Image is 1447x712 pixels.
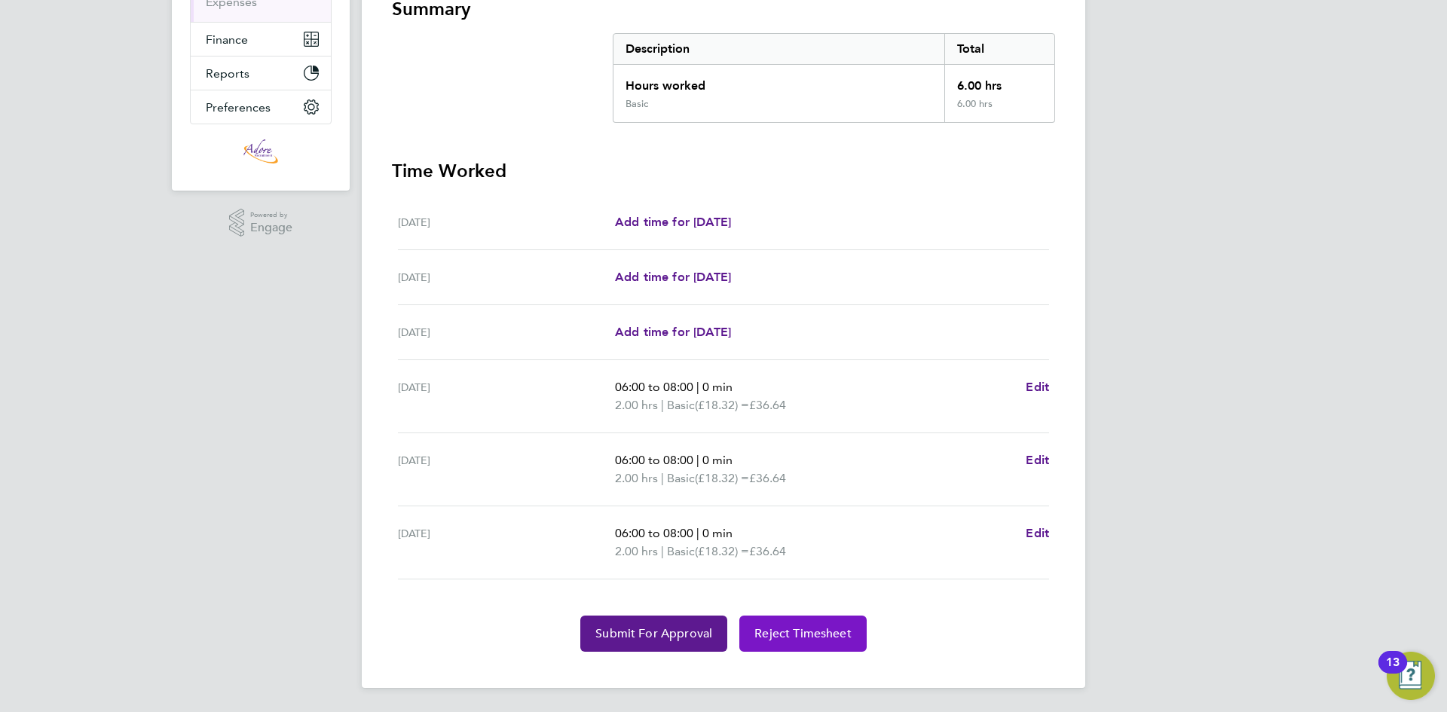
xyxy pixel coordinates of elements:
span: | [661,544,664,558]
span: Basic [667,469,695,487]
div: [DATE] [398,378,615,414]
span: Submit For Approval [595,626,712,641]
span: (£18.32) = [695,398,749,412]
span: 0 min [702,380,733,394]
div: 6.00 hrs [944,98,1054,122]
span: 06:00 to 08:00 [615,526,693,540]
span: | [696,380,699,394]
div: Basic [626,98,648,110]
a: Powered byEngage [229,209,293,237]
div: [DATE] [398,451,615,487]
div: [DATE] [398,323,615,341]
span: 2.00 hrs [615,544,658,558]
div: Total [944,34,1054,64]
span: Reject Timesheet [754,626,852,641]
span: Edit [1026,453,1049,467]
div: [DATE] [398,213,615,231]
h3: Time Worked [392,159,1055,183]
span: 06:00 to 08:00 [615,380,693,394]
span: 2.00 hrs [615,398,658,412]
a: Go to home page [190,139,332,163]
span: (£18.32) = [695,471,749,485]
div: Summary [613,33,1055,123]
span: Edit [1026,380,1049,394]
span: 06:00 to 08:00 [615,453,693,467]
span: £36.64 [749,471,786,485]
div: [DATE] [398,524,615,561]
a: Add time for [DATE] [615,323,731,341]
div: Hours worked [613,65,944,98]
span: (£18.32) = [695,544,749,558]
span: Engage [250,222,292,234]
span: £36.64 [749,544,786,558]
span: Add time for [DATE] [615,325,731,339]
button: Preferences [191,90,331,124]
button: Reject Timesheet [739,616,867,652]
span: 0 min [702,526,733,540]
button: Reports [191,57,331,90]
a: Edit [1026,451,1049,469]
span: | [696,526,699,540]
span: 2.00 hrs [615,471,658,485]
span: Preferences [206,100,271,115]
span: Powered by [250,209,292,222]
a: Add time for [DATE] [615,268,731,286]
span: | [696,453,699,467]
span: 0 min [702,453,733,467]
span: Basic [667,542,695,561]
a: Add time for [DATE] [615,213,731,231]
span: £36.64 [749,398,786,412]
span: Reports [206,66,249,81]
span: Basic [667,396,695,414]
div: [DATE] [398,268,615,286]
a: Edit [1026,524,1049,542]
span: | [661,471,664,485]
div: Description [613,34,944,64]
span: Add time for [DATE] [615,270,731,284]
div: 6.00 hrs [944,65,1054,98]
span: Add time for [DATE] [615,215,731,229]
span: Edit [1026,526,1049,540]
img: adore-recruitment-logo-retina.png [243,139,278,163]
span: Finance [206,32,248,47]
button: Submit For Approval [580,616,727,652]
button: Finance [191,23,331,56]
div: 13 [1386,662,1400,682]
span: | [661,398,664,412]
a: Edit [1026,378,1049,396]
button: Open Resource Center, 13 new notifications [1387,652,1435,700]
